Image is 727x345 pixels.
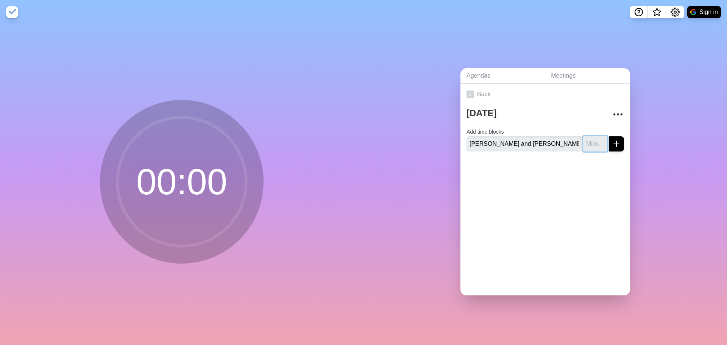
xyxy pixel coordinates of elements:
button: Settings [666,6,684,18]
a: Back [460,84,630,105]
a: Agendas [460,68,545,84]
button: Help [630,6,648,18]
button: More [610,107,626,122]
button: Sign in [687,6,721,18]
input: Mins [583,136,607,151]
img: google logo [690,9,696,15]
label: Add time blocks [466,129,504,135]
button: What’s new [648,6,666,18]
input: Name [466,136,582,151]
a: Meetings [545,68,630,84]
img: timeblocks logo [6,6,18,18]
